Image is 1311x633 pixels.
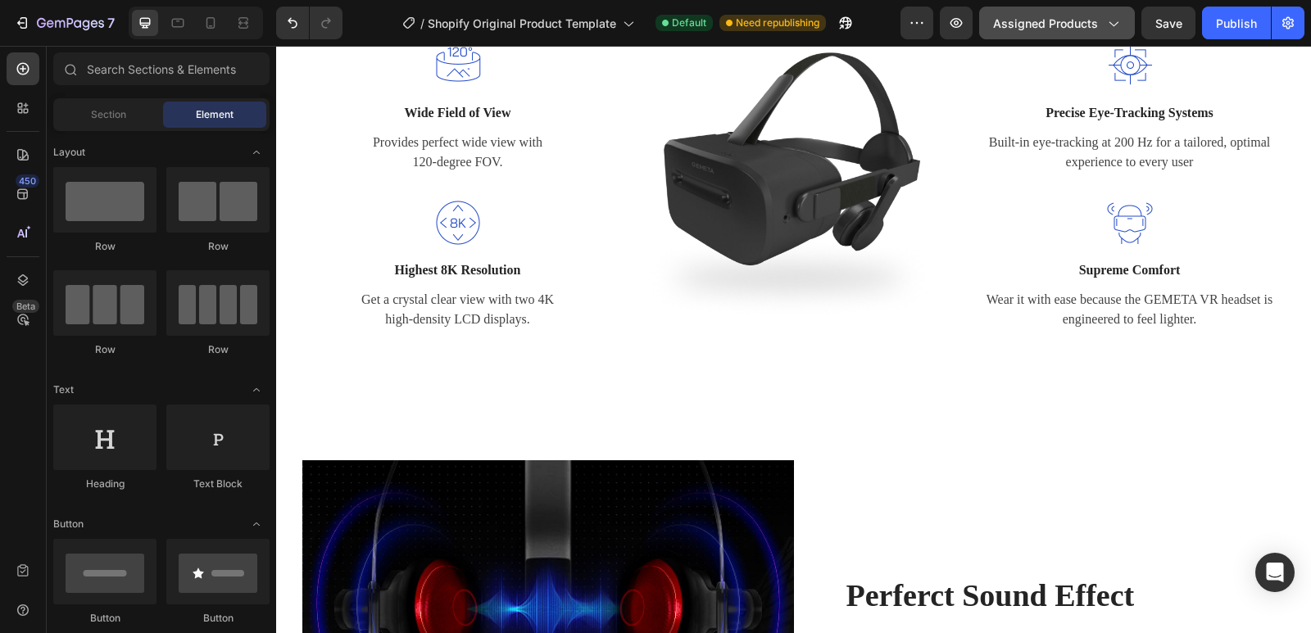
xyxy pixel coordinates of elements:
[570,531,1008,569] p: Perferct Sound Effect
[53,477,157,491] div: Heading
[1216,15,1257,32] div: Publish
[243,511,270,537] span: Toggle open
[1202,7,1271,39] button: Publish
[700,244,1008,283] p: Wear it with ease because the GEMETA VR headset is engineered to feel lighter.
[672,16,706,30] span: Default
[91,107,126,122] span: Section
[166,477,270,491] div: Text Block
[700,87,1008,126] p: Built-in eye-tracking at 200 Hz for a tailored, optimal experience to every user
[993,15,1098,32] span: Assigned Products
[107,13,115,33] p: 7
[166,611,270,626] div: Button
[53,382,74,397] span: Text
[7,7,122,39] button: 7
[196,107,234,122] span: Element
[700,215,1008,234] p: Supreme Comfort
[700,57,1008,77] p: Precise Eye-Tracking Systems
[53,52,270,85] input: Search Sections & Elements
[16,174,39,188] div: 450
[1255,553,1295,592] div: Open Intercom Messenger
[53,342,157,357] div: Row
[243,377,270,403] span: Toggle open
[166,342,270,357] div: Row
[420,15,424,32] span: /
[12,300,39,313] div: Beta
[736,16,819,30] span: Need republishing
[53,611,157,626] div: Button
[570,585,1008,624] p: The maximum acoustic insulation and stereo sound make the VR listening experience more individual...
[276,46,1311,633] iframe: Design area
[166,239,270,254] div: Row
[979,7,1135,39] button: Assigned Products
[53,239,157,254] div: Row
[1141,7,1195,39] button: Save
[428,15,616,32] span: Shopify Original Product Template
[1155,16,1182,30] span: Save
[53,517,84,531] span: Button
[276,7,342,39] div: Undo/Redo
[243,139,270,165] span: Toggle open
[53,145,85,160] span: Layout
